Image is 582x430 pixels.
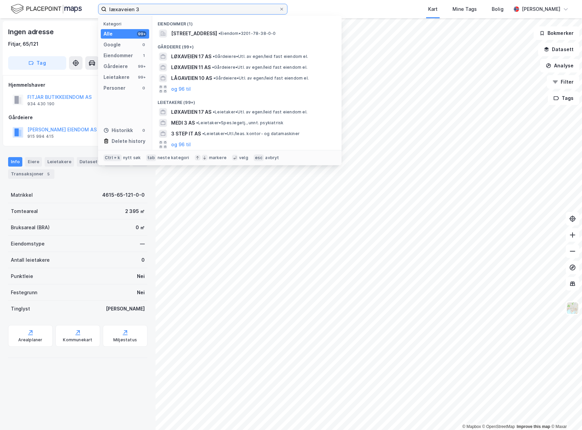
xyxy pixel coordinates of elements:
[77,157,102,167] div: Datasett
[27,134,54,139] div: 915 994 415
[171,108,211,116] span: LØXAVEIEN 17 AS
[152,94,342,107] div: Leietakere (99+)
[452,5,477,13] div: Mine Tags
[106,305,145,313] div: [PERSON_NAME]
[125,207,145,215] div: 2 395 ㎡
[213,54,308,59] span: Gårdeiere • Utl. av egen/leid fast eiendom el.
[213,76,215,81] span: •
[213,109,215,114] span: •
[202,131,204,136] span: •
[218,31,276,36] span: Eiendom • 3201-78-38-0-0
[103,84,125,92] div: Personer
[158,155,189,160] div: neste kategori
[8,81,147,89] div: Hjemmelshaver
[213,54,215,59] span: •
[112,137,145,145] div: Delete history
[63,337,92,343] div: Kommunekart
[265,155,279,160] div: avbryt
[103,154,122,161] div: Ctrl + k
[103,51,133,60] div: Eiendommer
[141,256,145,264] div: 0
[548,91,579,105] button: Tags
[212,65,307,70] span: Gårdeiere • Utl. av egen/leid fast eiendom el.
[482,424,515,429] a: OpenStreetMap
[11,223,50,232] div: Bruksareal (BRA)
[171,52,211,61] span: LØXAVEIEN 17 AS
[8,157,22,167] div: Info
[103,73,130,81] div: Leietakere
[171,63,211,71] span: LØXAVEIEN 11 AS
[141,128,146,133] div: 0
[548,397,582,430] iframe: Chat Widget
[540,59,579,72] button: Analyse
[45,157,74,167] div: Leietakere
[202,131,300,136] span: Leietaker • Utl./leas. kontor- og datamaskiner
[25,157,42,167] div: Eiere
[141,85,146,91] div: 0
[123,155,141,160] div: nytt søk
[146,154,156,161] div: tab
[137,31,146,37] div: 99+
[137,74,146,80] div: 99+
[492,5,504,13] div: Bolig
[213,76,309,81] span: Gårdeiere • Utl. av egen/leid fast eiendom el.
[11,240,45,248] div: Eiendomstype
[152,39,342,51] div: Gårdeiere (99+)
[102,191,145,199] div: 4615-65-121-0-0
[538,43,579,56] button: Datasett
[11,191,33,199] div: Matrikkel
[11,207,38,215] div: Tomteareal
[8,26,55,37] div: Ingen adresse
[152,16,342,28] div: Eiendommer (1)
[113,337,137,343] div: Miljøstatus
[171,85,191,93] button: og 96 til
[8,40,39,48] div: Fitjar, 65/121
[213,109,307,115] span: Leietaker • Utl. av egen/leid fast eiendom el.
[522,5,560,13] div: [PERSON_NAME]
[171,130,201,138] span: 3 STEP IT AS
[11,272,33,280] div: Punktleie
[517,424,550,429] a: Improve this map
[11,3,82,15] img: logo.f888ab2527a4732fd821a326f86c7f29.svg
[11,288,37,297] div: Festegrunn
[196,120,198,125] span: •
[171,74,212,82] span: LÅGAVEIEN 10 AS
[534,26,579,40] button: Bokmerker
[141,42,146,47] div: 0
[137,288,145,297] div: Nei
[254,154,264,161] div: esc
[209,155,227,160] div: markere
[547,75,579,89] button: Filter
[218,31,220,36] span: •
[103,62,128,70] div: Gårdeiere
[11,256,50,264] div: Antall leietakere
[18,337,42,343] div: Arealplaner
[428,5,438,13] div: Kart
[103,21,149,26] div: Kategori
[171,141,191,149] button: og 96 til
[8,113,147,122] div: Gårdeiere
[103,30,113,38] div: Alle
[45,171,52,177] div: 5
[8,169,54,179] div: Transaksjoner
[137,64,146,69] div: 99+
[27,101,54,107] div: 934 430 190
[103,126,133,134] div: Historikk
[566,302,579,315] img: Z
[103,41,121,49] div: Google
[171,119,195,127] span: MEDI 3 AS
[171,29,217,38] span: [STREET_ADDRESS]
[107,4,279,14] input: Søk på adresse, matrikkel, gårdeiere, leietakere eller personer
[11,305,30,313] div: Tinglyst
[196,120,283,126] span: Leietaker • Spes.legetj., unnt. psykiatrisk
[212,65,214,70] span: •
[140,240,145,248] div: —
[136,223,145,232] div: 0 ㎡
[141,53,146,58] div: 1
[137,272,145,280] div: Nei
[239,155,248,160] div: velg
[8,56,66,70] button: Tag
[462,424,481,429] a: Mapbox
